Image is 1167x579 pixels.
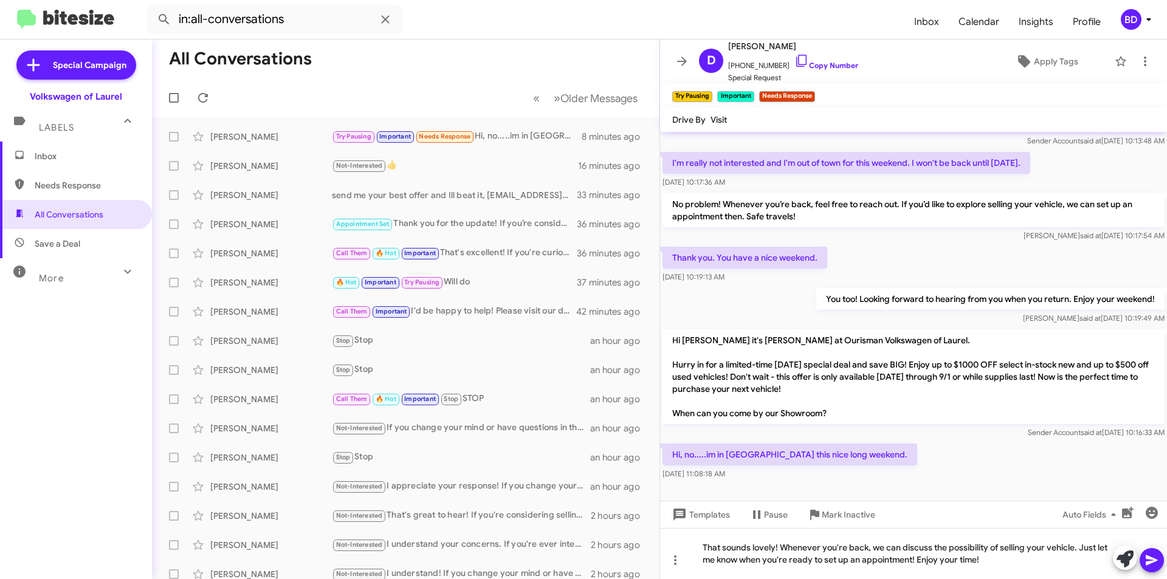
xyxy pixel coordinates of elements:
span: [DATE] 11:08:18 AM [663,469,725,478]
div: send me your best offer and Ill beat it, [EMAIL_ADDRESS][DOMAIN_NAME] [332,189,577,201]
a: Calendar [949,4,1009,39]
span: Drive By [672,114,706,125]
div: 36 minutes ago [577,247,650,259]
span: Needs Response [419,132,470,140]
button: Apply Tags [984,50,1109,72]
a: Special Campaign [16,50,136,80]
button: Mark Inactive [797,504,885,526]
div: an hour ago [590,335,650,347]
a: Inbox [904,4,949,39]
span: said at [1079,313,1101,323]
div: That's excellent! If you're curious about selling your current car, let’s discuss that. When woul... [332,246,577,260]
div: an hour ago [590,364,650,376]
div: Volkswagen of Laurel [30,91,122,103]
span: Special Campaign [53,59,126,71]
div: [PERSON_NAME] [210,131,332,143]
span: Important [404,395,436,403]
span: Insights [1009,4,1063,39]
input: Search [147,5,402,34]
div: an hour ago [590,393,650,405]
p: I'm really not interested and I'm out of town for this weekend. I won't be back until [DATE]. [663,152,1030,174]
div: [PERSON_NAME] [210,247,332,259]
span: Important [365,278,396,286]
div: [PERSON_NAME] [210,335,332,347]
button: BD [1110,9,1154,30]
span: 🔥 Hot [376,395,396,403]
span: Needs Response [35,179,138,191]
div: an hour ago [590,481,650,493]
div: That sounds lovely! Whenever you're back, we can discuss the possibility of selling your vehicle.... [660,528,1167,579]
span: Sender Account [DATE] 10:13:48 AM [1027,136,1165,145]
p: Hi, no.....im in [GEOGRAPHIC_DATA] this nice long weekend. [663,444,917,465]
span: [DATE] 10:19:13 AM [663,272,725,281]
span: Important [379,132,411,140]
div: 37 minutes ago [577,276,650,289]
span: said at [1080,231,1101,240]
div: Thank you for the update! If you’re considering selling your car in the future, feel free to reac... [332,217,577,231]
span: D [707,51,716,70]
button: Next [546,86,645,111]
nav: Page navigation example [526,86,645,111]
div: [PERSON_NAME] [210,364,332,376]
span: Call Them [336,307,368,315]
span: Special Request [728,72,858,84]
span: Stop [444,395,458,403]
span: Stop [336,366,351,374]
span: 🔥 Hot [336,278,357,286]
span: said at [1080,136,1101,145]
span: Profile [1063,4,1110,39]
span: Labels [39,122,74,133]
span: « [533,91,540,106]
button: Auto Fields [1053,504,1131,526]
span: Important [376,307,407,315]
span: Visit [711,114,727,125]
div: 👍 [332,159,578,173]
span: Mark Inactive [822,504,875,526]
span: More [39,273,64,284]
span: Inbox [35,150,138,162]
button: Pause [740,504,797,526]
span: [PERSON_NAME] [DATE] 10:19:49 AM [1023,313,1165,323]
div: 2 hours ago [591,510,650,522]
div: Will do [332,275,577,289]
span: Not-Interested [336,424,383,432]
div: 36 minutes ago [577,218,650,230]
div: [PERSON_NAME] [210,481,332,493]
span: Call Them [336,249,368,257]
button: Previous [526,86,547,111]
span: Auto Fields [1062,504,1121,526]
span: Try Pausing [336,132,371,140]
span: Not-Interested [336,512,383,519]
span: Pause [764,504,788,526]
div: I understand your concerns. If you're ever interested in discussing your vehicle's value, we can ... [332,538,591,552]
span: [PHONE_NUMBER] [728,53,858,72]
div: 42 minutes ago [577,306,650,318]
span: Not-Interested [336,541,383,549]
div: I'd be happy to help! Please visit our dealership this weekend to explore your options. What time... [332,304,577,318]
span: [PERSON_NAME] [DATE] 10:17:54 AM [1024,231,1165,240]
p: Thank you. You have a nice weekend. [663,247,827,269]
div: [PERSON_NAME] [210,510,332,522]
small: Needs Response [759,91,815,102]
span: Not-Interested [336,162,383,170]
div: [PERSON_NAME] [210,276,332,289]
p: You too! Looking forward to hearing from you when you return. Enjoy your weekend! [816,288,1165,310]
div: [PERSON_NAME] [210,393,332,405]
div: 16 minutes ago [578,160,650,172]
span: Stop [336,337,351,344]
span: Save a Deal [35,238,80,250]
div: [PERSON_NAME] [210,539,332,551]
div: [PERSON_NAME] [210,306,332,318]
div: If you change your mind or have questions in the future, feel free to reach out. Have a great day! [332,421,590,435]
div: Stop [332,334,590,348]
div: Stop [332,450,590,464]
div: Hi, no.....im in [GEOGRAPHIC_DATA] this nice long weekend. [332,129,582,143]
div: [PERSON_NAME] [210,422,332,434]
span: [DATE] 10:17:36 AM [663,177,725,187]
div: [PERSON_NAME] [210,218,332,230]
div: BD [1121,9,1141,30]
div: [PERSON_NAME] [210,160,332,172]
span: Appointment Set [336,220,390,228]
span: Call Them [336,395,368,403]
